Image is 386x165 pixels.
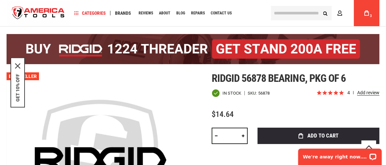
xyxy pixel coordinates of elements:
[347,90,379,95] span: 4 reviews
[173,9,188,18] a: Blog
[188,9,208,18] a: Repairs
[307,133,338,138] span: Add to Cart
[319,7,332,19] button: Search
[212,110,234,119] span: $14.64
[176,11,185,15] span: Blog
[248,91,258,95] strong: SKU
[115,11,131,15] span: Brands
[139,11,153,15] span: Reviews
[208,9,235,18] a: Contact Us
[7,1,70,26] img: America Tools
[222,91,241,95] span: In stock
[370,14,372,18] span: 3
[112,9,134,18] a: Brands
[191,11,205,15] span: Repairs
[71,9,109,18] a: Categories
[258,128,379,144] button: Add to Cart
[156,9,173,18] a: About
[136,9,156,18] a: Reviews
[159,11,170,15] span: About
[7,34,379,64] img: BOGO: Buy the RIDGID® 1224 Threader (26092), get the 92467 200A Stand FREE!
[15,64,20,69] button: Close
[74,11,106,15] span: Categories
[211,11,232,15] span: Contact Us
[212,89,241,97] div: Availability
[258,91,270,95] div: 56878
[15,74,20,102] button: GET 10% OFF
[15,64,20,69] svg: close icon
[7,1,70,26] a: store logo
[294,144,386,165] iframe: LiveChat chat widget
[212,72,346,84] span: Ridgid 56878 bearing, pkg of 6
[316,89,379,97] span: Rated 5.0 out of 5 stars 4 reviews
